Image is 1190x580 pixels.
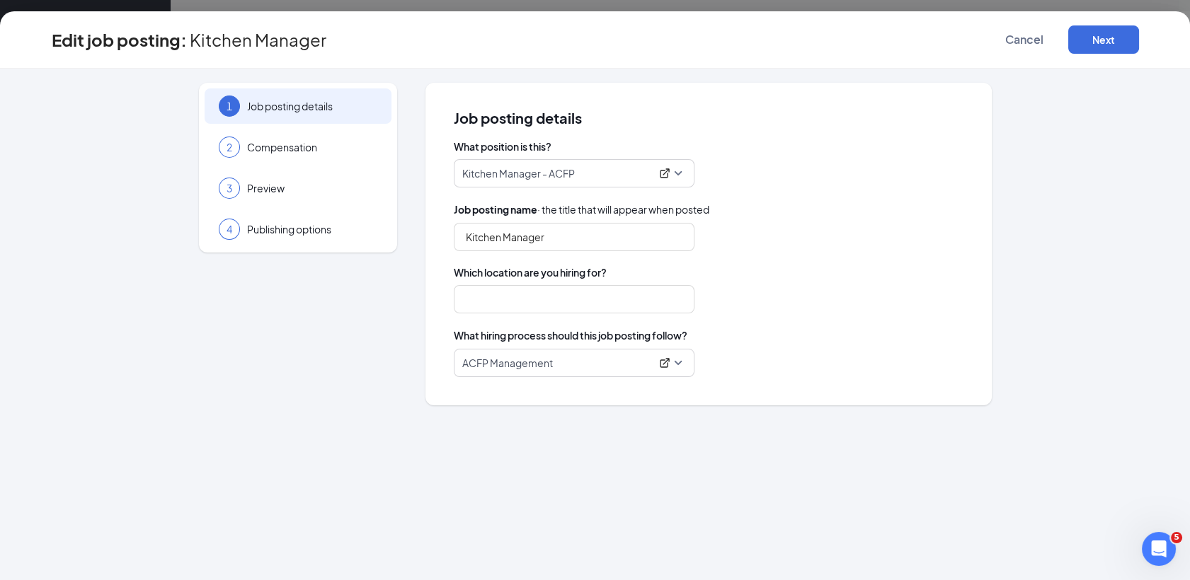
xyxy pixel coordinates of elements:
[227,99,232,113] span: 1
[247,140,377,154] span: Compensation
[1171,532,1182,543] span: 5
[462,356,673,370] div: ACFP Management
[190,33,326,47] span: Kitchen Manager
[462,166,575,180] p: Kitchen Manager - ACFP
[247,222,377,236] span: Publishing options
[52,28,187,52] h3: Edit job posting:
[227,181,232,195] span: 3
[1142,532,1176,566] iframe: Intercom live chat
[247,181,377,195] span: Preview
[454,203,537,216] b: Job posting name
[227,222,232,236] span: 4
[989,25,1060,54] button: Cancel
[659,357,670,369] svg: ExternalLink
[1005,33,1043,47] span: Cancel
[1068,25,1139,54] button: Next
[462,166,673,180] div: Kitchen Manager - ACFP
[454,111,963,125] span: Job posting details
[659,168,670,179] svg: ExternalLink
[462,356,553,370] p: ACFP Management
[454,139,963,153] span: What position is this?
[454,265,963,279] span: Which location are you hiring for?
[454,202,709,217] span: · the title that will appear when posted
[454,327,687,343] span: What hiring process should this job posting follow?
[227,140,232,154] span: 2
[247,99,377,113] span: Job posting details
